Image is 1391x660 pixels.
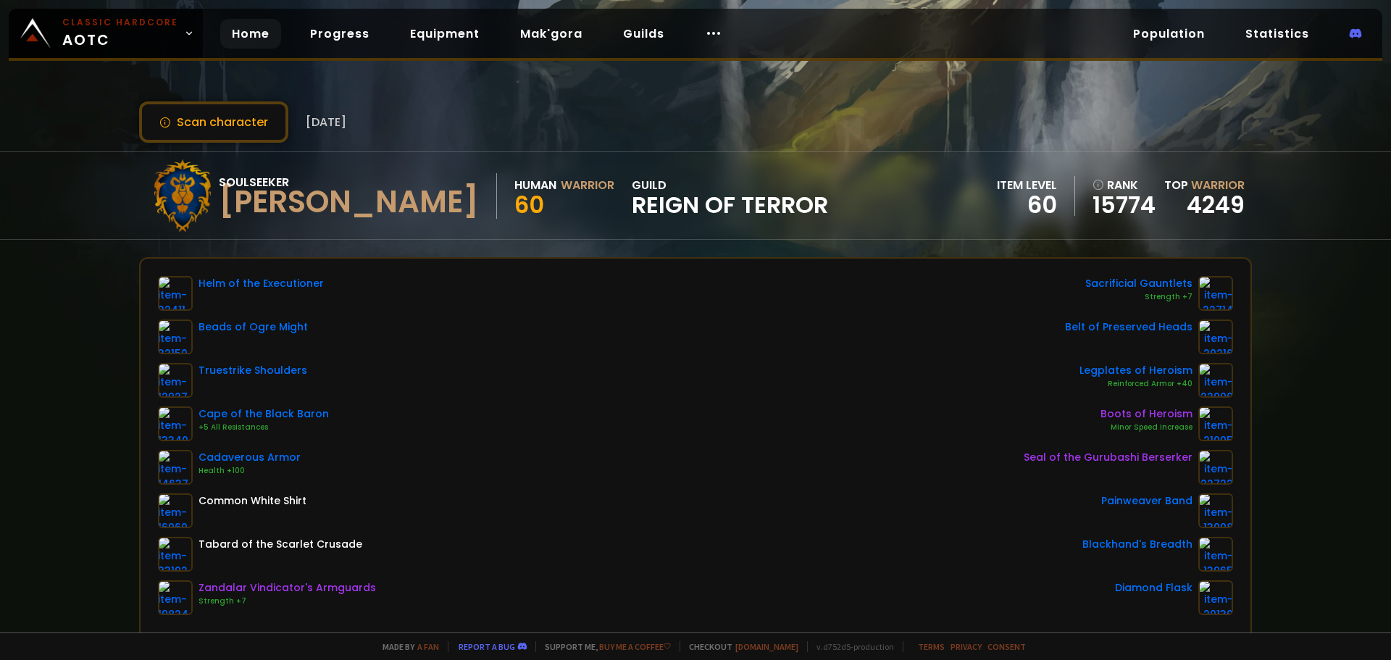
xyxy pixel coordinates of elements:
a: Equipment [398,19,491,49]
span: Checkout [680,641,798,652]
div: item level [997,176,1057,194]
img: item-12927 [158,363,193,398]
div: Minor Speed Increase [1100,422,1192,433]
a: Buy me a coffee [599,641,671,652]
img: item-22714 [1198,276,1233,311]
div: rank [1093,176,1156,194]
div: Painweaver Band [1101,493,1192,509]
div: Diamond Flask [1115,580,1192,596]
div: Strength +7 [1085,291,1192,303]
div: Warrior [561,176,614,194]
img: item-19824 [158,580,193,615]
div: Human [514,176,556,194]
div: Boots of Heroism [1100,406,1192,422]
div: Blackhand's Breadth [1082,537,1192,552]
a: 15774 [1093,194,1156,216]
span: v. d752d5 - production [807,641,894,652]
div: Top [1164,176,1245,194]
img: item-13965 [1198,537,1233,572]
div: Legplates of Heroism [1079,363,1192,378]
div: Common White Shirt [199,493,306,509]
a: Consent [987,641,1026,652]
div: Sacrificial Gauntlets [1085,276,1192,291]
a: Progress [298,19,381,49]
a: Population [1121,19,1216,49]
div: Truestrike Shoulders [199,363,307,378]
img: item-13340 [158,406,193,441]
div: Beads of Ogre Might [199,319,308,335]
a: Privacy [951,641,982,652]
a: Home [220,19,281,49]
img: item-14637 [158,450,193,485]
img: item-22411 [158,276,193,311]
a: Guilds [611,19,676,49]
div: Cadaverous Armor [199,450,301,465]
a: Terms [918,641,945,652]
a: a fan [417,641,439,652]
div: Soulseeker [219,173,479,191]
div: Cape of the Black Baron [199,406,329,422]
button: Scan character [139,101,288,143]
div: Reinforced Armor +40 [1079,378,1192,390]
span: Reign of Terror [632,194,828,216]
a: [DOMAIN_NAME] [735,641,798,652]
img: item-16060 [158,493,193,528]
a: 4249 [1187,188,1245,221]
div: +5 All Resistances [199,422,329,433]
div: Tabard of the Scarlet Crusade [199,537,362,552]
a: Classic HardcoreAOTC [9,9,203,58]
div: guild [632,176,828,216]
div: Health +100 [199,465,301,477]
a: Statistics [1234,19,1321,49]
img: item-20216 [1198,319,1233,354]
img: item-20130 [1198,580,1233,615]
div: Belt of Preserved Heads [1065,319,1192,335]
div: [PERSON_NAME] [219,191,479,213]
small: Classic Hardcore [62,16,178,29]
a: Mak'gora [509,19,594,49]
div: 60 [997,194,1057,216]
div: Strength +7 [199,596,376,607]
span: AOTC [62,16,178,51]
a: Report a bug [459,641,515,652]
img: item-22000 [1198,363,1233,398]
span: Warrior [1191,177,1245,193]
div: Zandalar Vindicator's Armguards [199,580,376,596]
img: item-13098 [1198,493,1233,528]
img: item-23192 [158,537,193,572]
span: Support me, [535,641,671,652]
span: [DATE] [306,113,346,131]
img: item-21995 [1198,406,1233,441]
img: item-22150 [158,319,193,354]
span: Made by [374,641,439,652]
div: Helm of the Executioner [199,276,324,291]
img: item-22722 [1198,450,1233,485]
div: Seal of the Gurubashi Berserker [1024,450,1192,465]
span: 60 [514,188,544,221]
